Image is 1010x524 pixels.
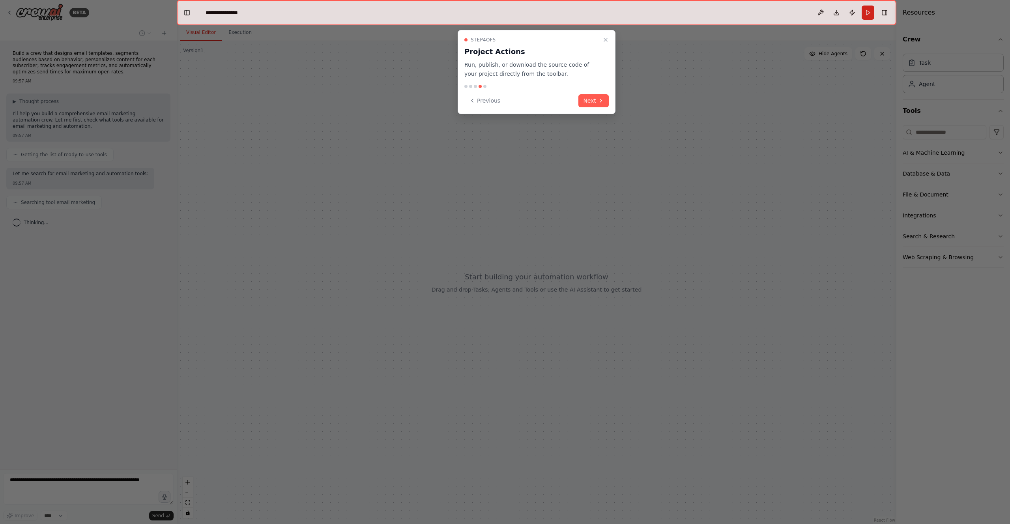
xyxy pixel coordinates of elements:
button: Previous [464,94,505,107]
h3: Project Actions [464,46,599,57]
button: Hide left sidebar [181,7,193,18]
button: Close walkthrough [601,35,610,45]
p: Run, publish, or download the source code of your project directly from the toolbar. [464,60,599,79]
span: Step 4 of 5 [471,37,496,43]
button: Next [578,94,609,107]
